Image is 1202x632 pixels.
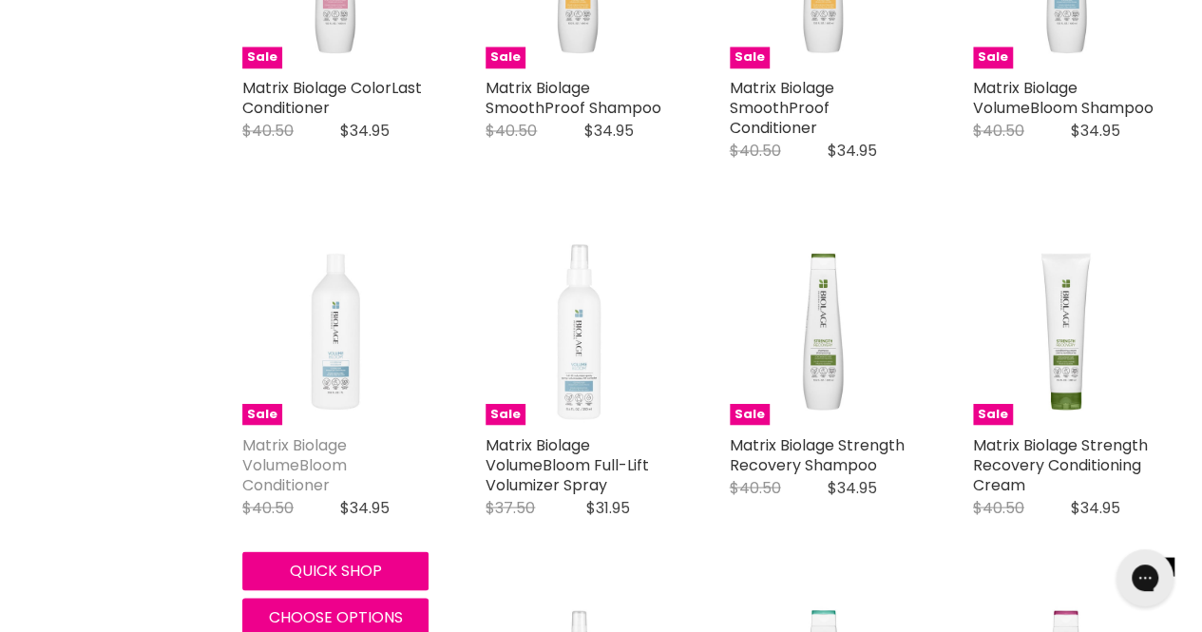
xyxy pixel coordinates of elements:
span: $34.95 [583,120,633,142]
span: $34.95 [340,496,390,518]
span: Sale [730,47,770,68]
img: Matrix Biolage VolumeBloom Full-Lift Volumizer Spray [486,239,672,425]
span: $40.50 [730,476,781,498]
span: $40.50 [242,120,294,142]
button: Quick shop [242,551,429,589]
span: Sale [973,47,1013,68]
a: Matrix Biolage SmoothProof Conditioner [730,77,834,139]
img: Matrix Biolage Strength Recovery Shampoo [730,240,916,423]
span: Sale [730,403,770,425]
a: Matrix Biolage Strength Recovery Shampoo Matrix Biolage Strength Recovery Shampoo Sale [730,239,916,425]
span: $37.50 [486,496,535,518]
span: $34.95 [828,476,877,498]
a: Matrix Biolage VolumeBloom Conditioner Matrix Biolage VolumeBloom Conditioner Sale [242,239,429,425]
span: Sale [242,403,282,425]
a: Matrix Biolage Strength Recovery Conditioning Cream Matrix Biolage Strength Recovery Conditioning... [973,239,1159,425]
a: Matrix Biolage VolumeBloom Full-Lift Volumizer Spray Matrix Biolage VolumeBloom Full-Lift Volumiz... [486,239,672,425]
a: Matrix Biolage Strength Recovery Shampoo [730,433,905,475]
span: $40.50 [242,496,294,518]
a: Matrix Biolage Strength Recovery Conditioning Cream [973,433,1148,495]
iframe: Gorgias live chat messenger [1107,543,1183,613]
span: $40.50 [973,120,1024,142]
span: Sale [242,47,282,68]
span: Sale [486,403,525,425]
span: $34.95 [1071,120,1120,142]
img: Matrix Biolage VolumeBloom Conditioner [242,240,429,423]
span: $40.50 [730,140,781,162]
a: Matrix Biolage VolumeBloom Full-Lift Volumizer Spray [486,433,649,495]
a: Matrix Biolage SmoothProof Shampoo [486,77,661,119]
a: Matrix Biolage VolumeBloom Shampoo [973,77,1154,119]
a: Matrix Biolage ColorLast Conditioner [242,77,422,119]
span: $40.50 [486,120,537,142]
img: Matrix Biolage Strength Recovery Conditioning Cream [973,240,1159,423]
a: Matrix Biolage VolumeBloom Conditioner [242,433,347,495]
span: $31.95 [585,496,629,518]
span: Choose options [269,605,403,627]
span: $34.95 [828,140,877,162]
span: $34.95 [1071,496,1120,518]
span: Sale [486,47,525,68]
span: $34.95 [340,120,390,142]
span: Sale [973,403,1013,425]
span: $40.50 [973,496,1024,518]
